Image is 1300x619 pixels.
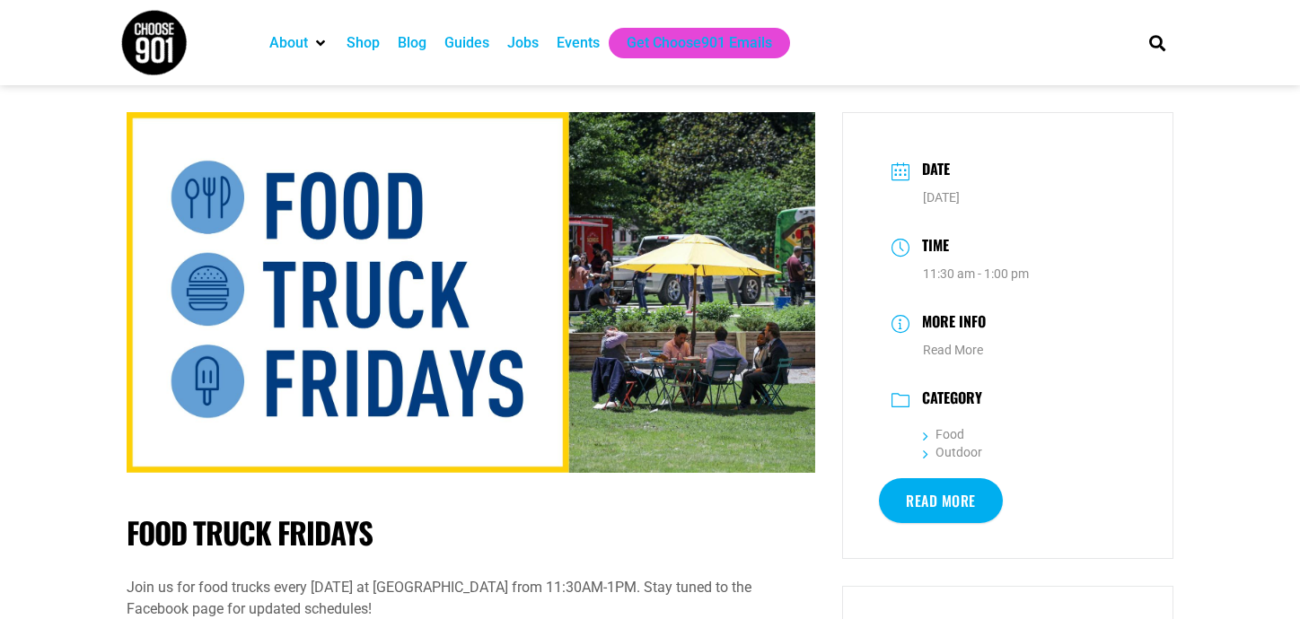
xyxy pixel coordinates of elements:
a: Blog [398,32,426,54]
a: Read More [879,478,1003,523]
a: Events [557,32,600,54]
nav: Main nav [260,28,1119,58]
div: Search [1143,28,1173,57]
h3: Time [913,234,949,260]
h3: Category [913,389,982,411]
abbr: 11:30 am - 1:00 pm [923,266,1029,281]
a: Shop [347,32,380,54]
span: [DATE] [923,190,960,205]
a: Get Choose901 Emails [627,32,772,54]
a: Jobs [507,32,539,54]
h1: Food Truck Fridays [127,515,815,551]
h3: Date [913,158,950,184]
a: Food [923,427,964,441]
a: Outdoor [923,445,982,459]
a: Guides [444,32,489,54]
div: About [260,28,338,58]
a: About [269,32,308,54]
h3: More Info [913,310,986,336]
a: Read More [923,343,983,357]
